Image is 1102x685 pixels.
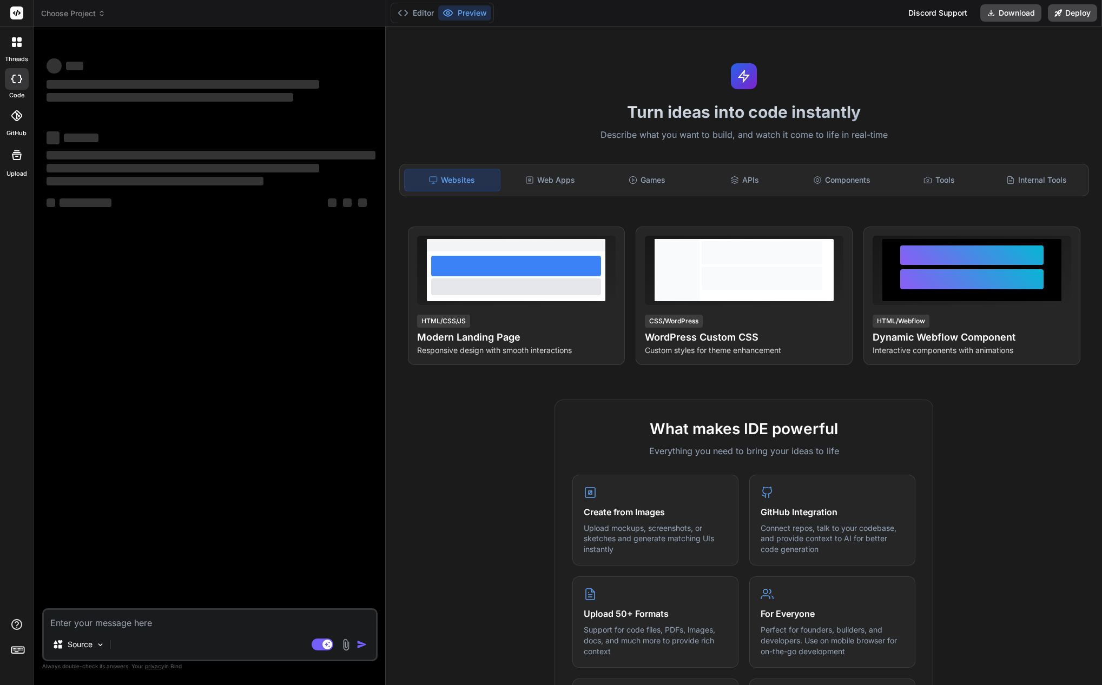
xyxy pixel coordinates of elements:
[393,5,438,21] button: Editor
[404,169,500,191] div: Websites
[761,523,904,555] p: Connect repos, talk to your codebase, and provide context to AI for better code generation
[761,607,904,620] h4: For Everyone
[584,506,727,518] h4: Create from Images
[980,4,1041,22] button: Download
[47,151,375,159] span: ‌
[892,169,987,191] div: Tools
[47,131,60,144] span: ‌
[584,624,727,656] p: Support for code files, PDFs, images, docs, and much more to provide rich context
[873,315,929,328] div: HTML/Webflow
[438,5,491,21] button: Preview
[584,523,727,555] p: Upload mockups, screenshots, or sketches and generate matching UIs instantly
[645,345,843,356] p: Custom styles for theme enhancement
[645,315,703,328] div: CSS/WordPress
[343,198,352,207] span: ‌
[761,624,904,656] p: Perfect for founders, builders, and developers. Use on mobile browser for on-the-go development
[64,134,98,142] span: ‌
[6,169,27,178] label: Upload
[902,4,974,22] div: Discord Support
[393,102,1096,122] h1: Turn ideas into code instantly
[417,330,616,345] h4: Modern Landing Page
[1048,4,1097,22] button: Deploy
[873,345,1071,356] p: Interactive components with animations
[393,128,1096,142] p: Describe what you want to build, and watch it come to life in real-time
[47,58,62,74] span: ‌
[572,417,915,440] h2: What makes IDE powerful
[358,198,367,207] span: ‌
[5,55,28,64] label: threads
[357,639,367,650] img: icon
[989,169,1084,191] div: Internal Tools
[9,91,24,100] label: code
[66,62,83,70] span: ‌
[584,607,727,620] h4: Upload 50+ Formats
[600,169,695,191] div: Games
[145,663,164,669] span: privacy
[328,198,336,207] span: ‌
[645,330,843,345] h4: WordPress Custom CSS
[42,661,378,671] p: Always double-check its answers. Your in Bind
[417,315,470,328] div: HTML/CSS/JS
[47,164,319,172] span: ‌
[761,506,904,518] h4: GitHub Integration
[417,345,616,356] p: Responsive design with smooth interactions
[873,330,1071,345] h4: Dynamic Webflow Component
[96,640,105,649] img: Pick Models
[572,444,915,457] p: Everything you need to bring your ideas to life
[47,177,263,185] span: ‌
[340,639,352,651] img: attachment
[41,8,105,19] span: Choose Project
[47,80,319,89] span: ‌
[47,93,293,102] span: ‌
[697,169,792,191] div: APIs
[47,198,55,207] span: ‌
[68,639,93,650] p: Source
[503,169,598,191] div: Web Apps
[6,129,27,138] label: GitHub
[794,169,889,191] div: Components
[60,198,111,207] span: ‌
